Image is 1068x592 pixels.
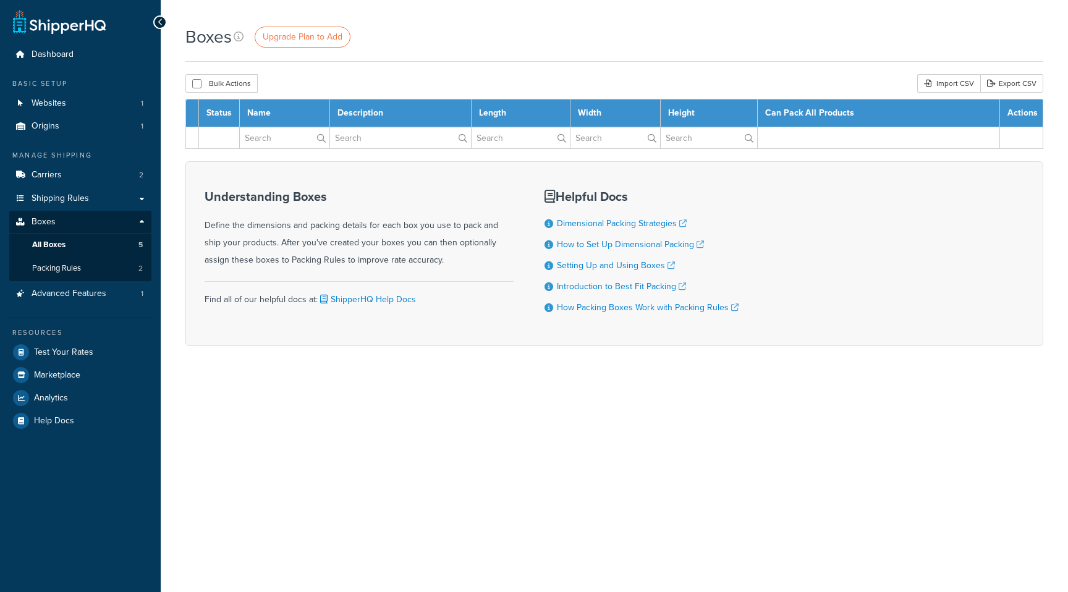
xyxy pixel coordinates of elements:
[141,289,143,299] span: 1
[138,263,143,274] span: 2
[9,92,151,115] a: Websites 1
[9,43,151,66] a: Dashboard
[1000,99,1043,127] th: Actions
[9,234,151,256] li: All Boxes
[9,150,151,161] div: Manage Shipping
[545,190,739,203] h3: Helpful Docs
[34,370,80,381] span: Marketplace
[570,127,660,148] input: Search
[9,328,151,338] div: Resources
[329,99,471,127] th: Description
[141,121,143,132] span: 1
[557,280,686,293] a: Introduction to Best Fit Packing
[32,193,89,204] span: Shipping Rules
[185,25,232,49] h1: Boxes
[32,240,66,250] span: All Boxes
[472,99,570,127] th: Length
[240,99,330,127] th: Name
[34,416,74,426] span: Help Docs
[9,410,151,432] a: Help Docs
[9,282,151,305] li: Advanced Features
[34,347,93,358] span: Test Your Rates
[32,289,106,299] span: Advanced Features
[205,281,514,308] div: Find all of our helpful docs at:
[557,301,739,314] a: How Packing Boxes Work with Packing Rules
[32,98,66,109] span: Websites
[9,257,151,280] a: Packing Rules 2
[917,74,980,93] div: Import CSV
[199,99,240,127] th: Status
[980,74,1043,93] a: Export CSV
[9,187,151,210] a: Shipping Rules
[205,190,514,269] div: Define the dimensions and packing details for each box you use to pack and ship your products. Af...
[32,170,62,180] span: Carriers
[9,92,151,115] li: Websites
[13,9,106,34] a: ShipperHQ Home
[9,164,151,187] li: Carriers
[9,387,151,409] a: Analytics
[557,238,704,251] a: How to Set Up Dimensional Packing
[9,115,151,138] li: Origins
[34,393,68,404] span: Analytics
[9,234,151,256] a: All Boxes 5
[138,240,143,250] span: 5
[240,127,329,148] input: Search
[660,99,758,127] th: Height
[9,211,151,281] li: Boxes
[9,282,151,305] a: Advanced Features 1
[758,99,1000,127] th: Can Pack All Products
[263,30,342,43] span: Upgrade Plan to Add
[557,217,687,230] a: Dimensional Packing Strategies
[9,78,151,89] div: Basic Setup
[472,127,570,148] input: Search
[9,164,151,187] a: Carriers 2
[330,127,471,148] input: Search
[9,115,151,138] a: Origins 1
[32,217,56,227] span: Boxes
[141,98,143,109] span: 1
[139,170,143,180] span: 2
[205,190,514,203] h3: Understanding Boxes
[32,121,59,132] span: Origins
[9,341,151,363] a: Test Your Rates
[32,49,74,60] span: Dashboard
[661,127,758,148] input: Search
[9,257,151,280] li: Packing Rules
[9,211,151,234] a: Boxes
[570,99,661,127] th: Width
[318,293,416,306] a: ShipperHQ Help Docs
[32,263,81,274] span: Packing Rules
[185,74,258,93] button: Bulk Actions
[255,27,350,48] a: Upgrade Plan to Add
[9,364,151,386] a: Marketplace
[557,259,675,272] a: Setting Up and Using Boxes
